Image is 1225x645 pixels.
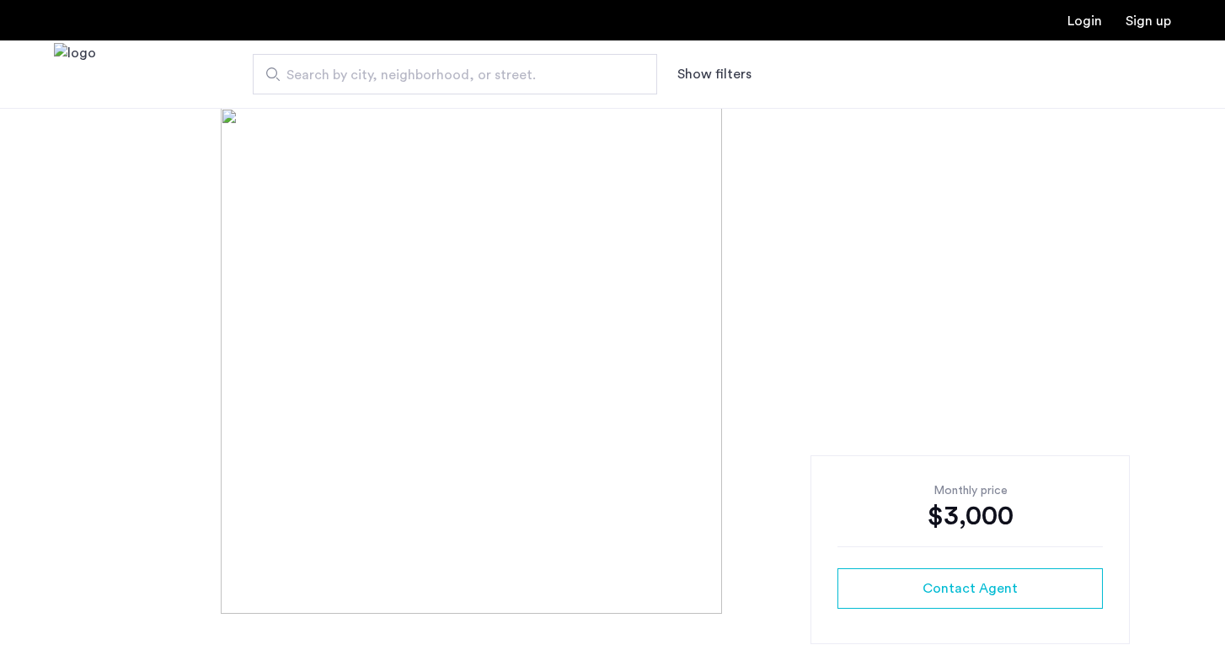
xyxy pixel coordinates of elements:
button: button [837,568,1103,609]
img: logo [54,43,96,106]
input: Apartment Search [253,54,657,94]
img: [object%20Object] [221,108,1005,614]
span: Search by city, neighborhood, or street. [286,65,610,85]
div: $3,000 [837,499,1103,533]
a: Login [1067,14,1102,28]
a: Cazamio Logo [54,43,96,106]
a: Registration [1126,14,1171,28]
button: Show or hide filters [677,64,752,84]
div: Monthly price [837,482,1103,499]
span: Contact Agent [923,578,1018,599]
